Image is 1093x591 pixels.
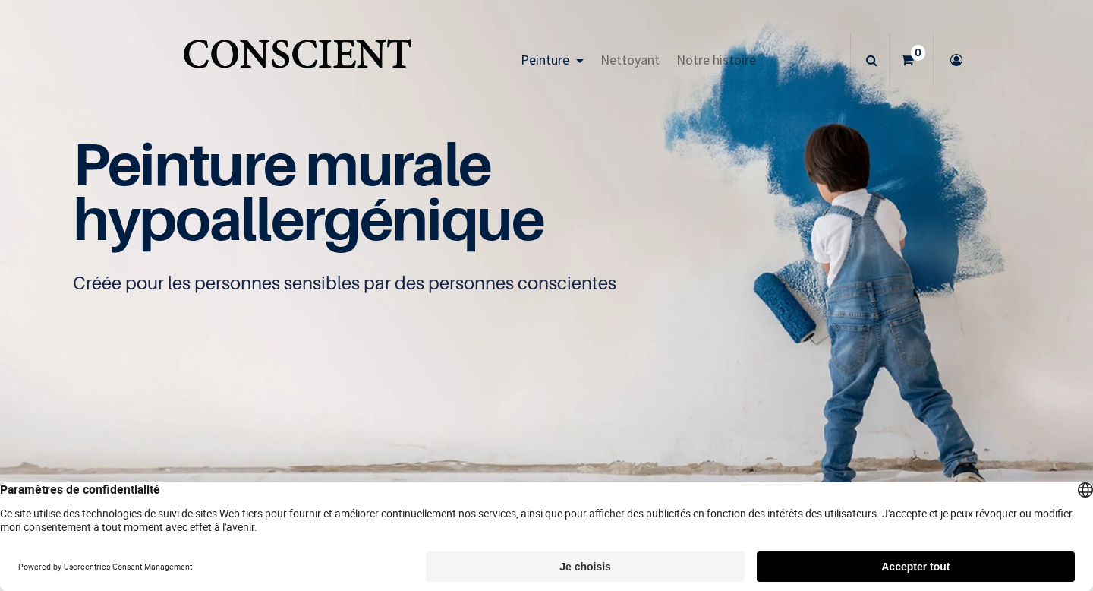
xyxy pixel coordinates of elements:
span: Notre histoire [676,51,756,68]
span: hypoallergénique [73,183,544,254]
p: Créée pour les personnes sensibles par des personnes conscientes [73,271,1020,295]
span: Nettoyant [600,51,660,68]
span: Peinture [521,51,569,68]
span: Peinture murale [73,128,491,199]
a: Peinture [512,33,592,87]
sup: 0 [911,45,925,60]
a: Logo of Conscient [180,30,414,90]
a: 0 [890,33,933,87]
img: Conscient [180,30,414,90]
